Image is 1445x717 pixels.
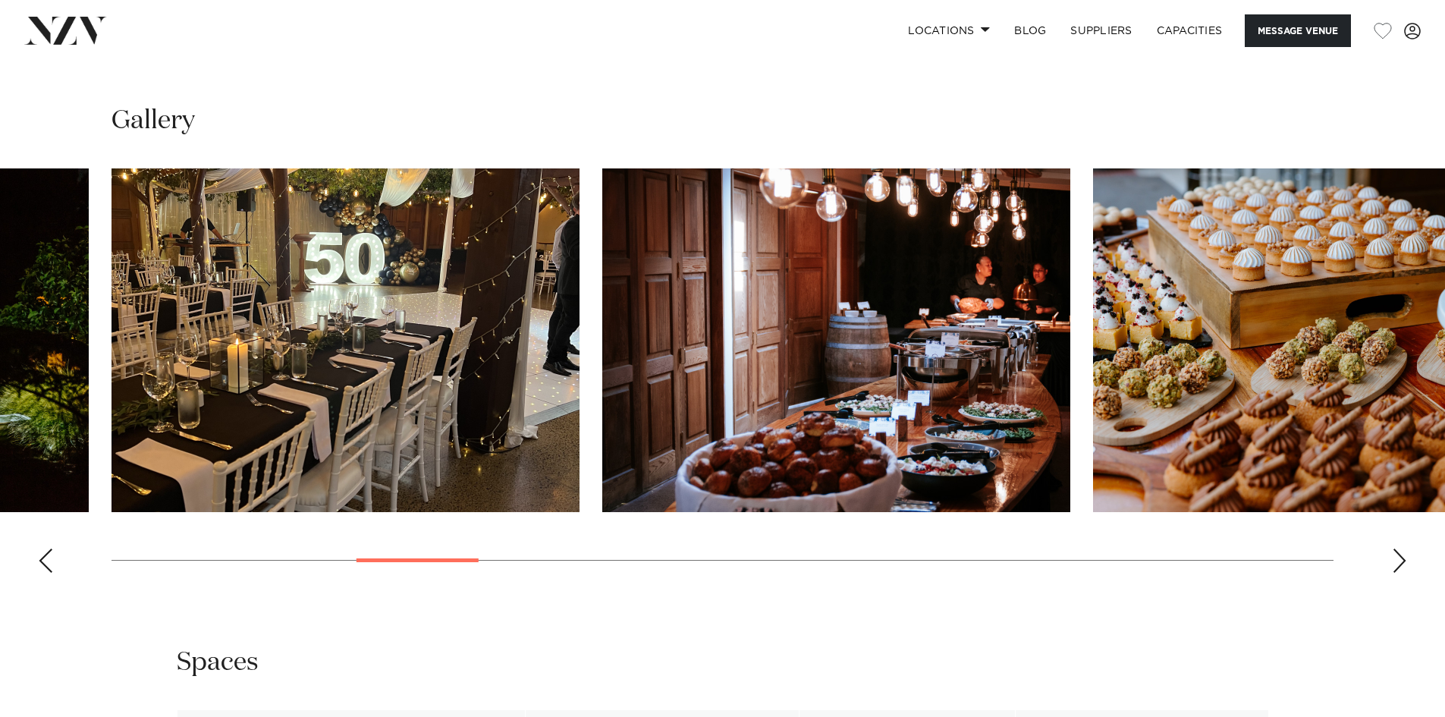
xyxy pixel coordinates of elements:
[112,168,580,512] swiper-slide: 6 / 25
[896,14,1002,47] a: Locations
[602,168,1070,512] swiper-slide: 7 / 25
[1058,14,1144,47] a: SUPPLIERS
[177,646,259,680] h2: Spaces
[1145,14,1235,47] a: Capacities
[1245,14,1351,47] button: Message Venue
[24,17,107,44] img: nzv-logo.png
[112,104,195,138] h2: Gallery
[1002,14,1058,47] a: BLOG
